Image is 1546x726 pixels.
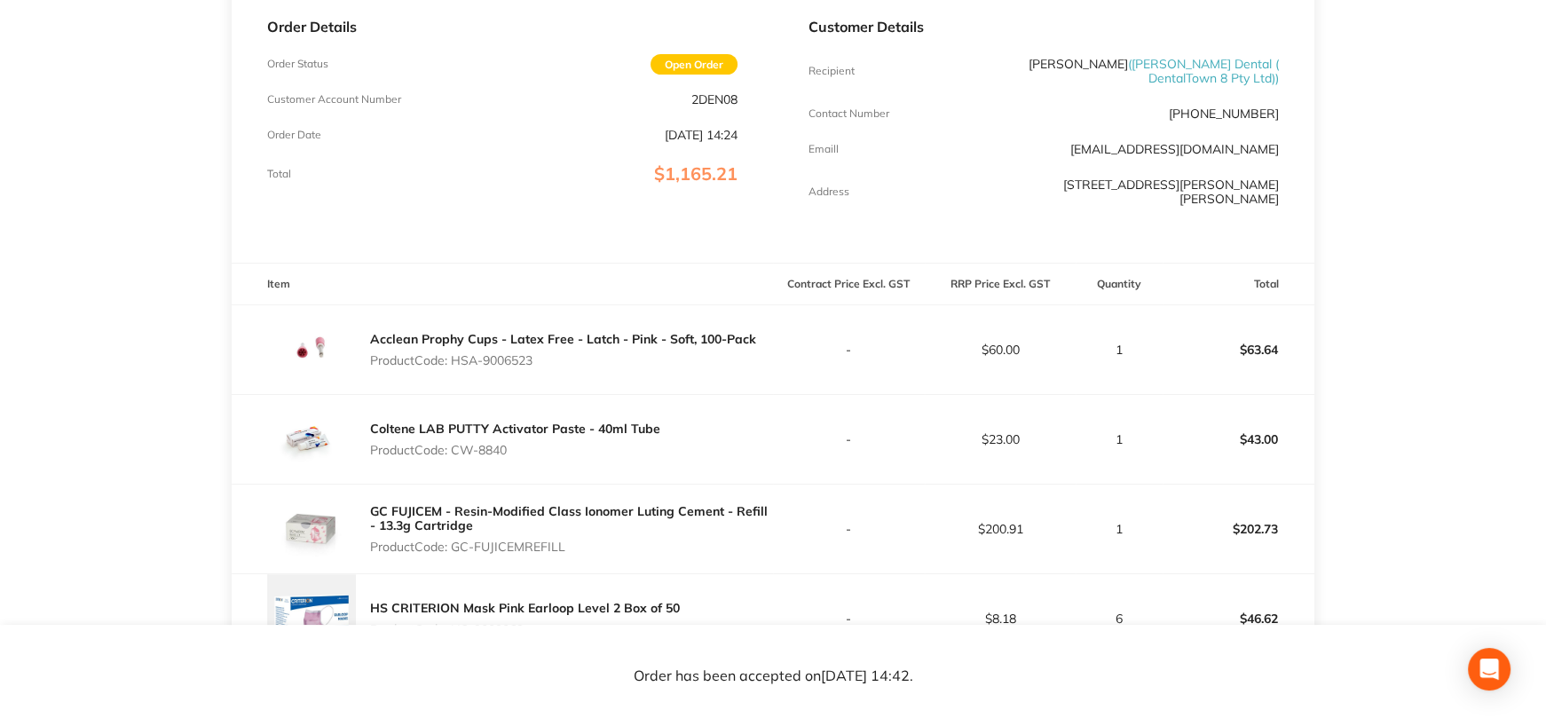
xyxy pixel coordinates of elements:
img: OXhvcjRubg [267,305,356,394]
th: RRP Price Excl. GST [925,264,1077,305]
span: ( [PERSON_NAME] Dental ( DentalTown 8 Pty Ltd) ) [1128,56,1279,86]
p: Recipient [808,65,855,77]
img: ajUwZjV2YQ [267,485,356,573]
th: Total [1163,264,1314,305]
p: Customer Details [808,19,1279,35]
p: Product Code: CW-8840 [370,443,660,457]
th: Item [232,264,773,305]
a: Acclean Prophy Cups - Latex Free - Latch - Pink - Soft, 100-Pack [370,331,756,347]
p: $8.18 [926,612,1076,626]
img: bHBodmFjbA [267,395,356,484]
a: [EMAIL_ADDRESS][DOMAIN_NAME] [1070,141,1279,157]
p: [DATE] 14:24 [665,128,738,142]
p: $60.00 [926,343,1076,357]
th: Contract Price Excl. GST [773,264,925,305]
p: $200.91 [926,522,1076,536]
p: 6 [1077,612,1162,626]
p: Contact Number [808,107,889,120]
div: Open Intercom Messenger [1468,648,1511,690]
p: Order has been accepted on [DATE] 14:42 . [634,667,913,683]
p: Emaill [808,143,839,155]
p: Product Code: HSA-9006523 [370,353,756,367]
p: 1 [1077,343,1162,357]
p: 2DEN08 [691,92,738,107]
p: Order Date [267,129,321,141]
p: 1 [1077,522,1162,536]
img: NHp5ZTZzMA [267,574,356,663]
p: [STREET_ADDRESS][PERSON_NAME][PERSON_NAME] [966,178,1279,206]
p: [PHONE_NUMBER] [1169,107,1279,121]
p: $43.00 [1163,418,1313,461]
p: $63.64 [1163,328,1313,371]
p: Order Details [267,19,738,35]
p: $23.00 [926,432,1076,446]
a: Coltene LAB PUTTY Activator Paste - 40ml Tube [370,421,660,437]
p: Customer Account Number [267,93,401,106]
a: HS CRITERION Mask Pink Earloop Level 2 Box of 50 [370,600,680,616]
p: Address [808,185,849,198]
th: Quantity [1076,264,1163,305]
a: GC FUJICEM - Resin-Modified Class Ionomer Luting Cement - Refill - 13.3g Cartridge [370,503,768,533]
span: Open Order [651,54,738,75]
p: $202.73 [1163,508,1313,550]
p: 1 [1077,432,1162,446]
p: Product Code: HS-9009063 [370,622,680,636]
p: [PERSON_NAME] [966,57,1279,85]
p: Order Status [267,58,328,70]
p: $46.62 [1163,597,1313,640]
p: - [774,612,924,626]
p: - [774,432,924,446]
span: $1,165.21 [654,162,738,185]
p: Product Code: GC-FUJICEMREFILL [370,540,773,554]
p: Total [267,168,291,180]
p: - [774,343,924,357]
p: - [774,522,924,536]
